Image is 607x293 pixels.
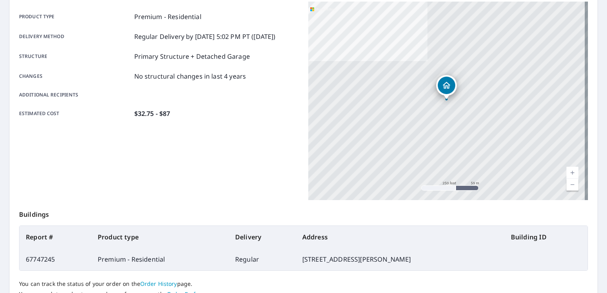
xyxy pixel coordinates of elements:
a: Current Level 17, Zoom In [566,167,578,179]
a: Current Level 17, Zoom Out [566,179,578,191]
th: Product type [91,226,229,248]
p: Product type [19,12,131,21]
td: [STREET_ADDRESS][PERSON_NAME] [296,248,505,270]
p: Changes [19,71,131,81]
p: No structural changes in last 4 years [134,71,246,81]
p: Delivery method [19,32,131,41]
p: Primary Structure + Detached Garage [134,52,250,61]
p: Additional recipients [19,91,131,98]
td: 67747245 [19,248,91,270]
td: Premium - Residential [91,248,229,270]
th: Address [296,226,505,248]
td: Regular [229,248,296,270]
p: You can track the status of your order on the page. [19,280,588,287]
div: Dropped pin, building 1, Residential property, 2439 Joyce Ln Naperville, IL 60564 [436,75,457,100]
p: Regular Delivery by [DATE] 5:02 PM PT ([DATE]) [134,32,276,41]
p: Estimated cost [19,109,131,118]
p: $32.75 - $87 [134,109,170,118]
p: Premium - Residential [134,12,201,21]
p: Structure [19,52,131,61]
a: Order History [140,280,177,287]
th: Report # [19,226,91,248]
th: Building ID [505,226,588,248]
th: Delivery [229,226,296,248]
p: Buildings [19,200,588,226]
